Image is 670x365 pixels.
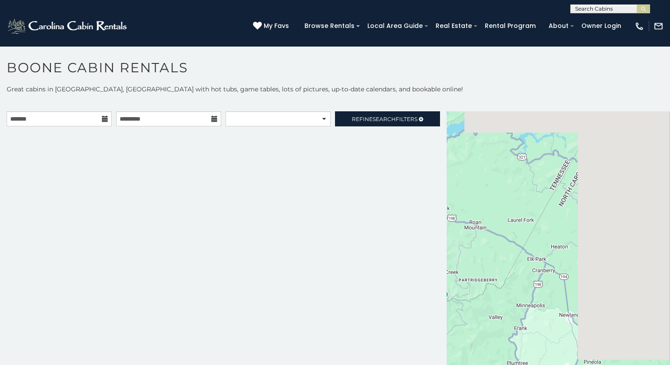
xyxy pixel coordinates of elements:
a: Rental Program [480,19,540,33]
a: Browse Rentals [300,19,359,33]
a: About [544,19,573,33]
a: My Favs [253,21,291,31]
span: My Favs [264,21,289,31]
a: RefineSearchFilters [335,111,440,126]
span: Search [373,116,396,122]
span: Refine Filters [352,116,417,122]
a: Local Area Guide [363,19,427,33]
img: mail-regular-white.png [654,21,663,31]
a: Owner Login [577,19,626,33]
img: phone-regular-white.png [635,21,644,31]
a: Real Estate [431,19,476,33]
img: White-1-2.png [7,17,129,35]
